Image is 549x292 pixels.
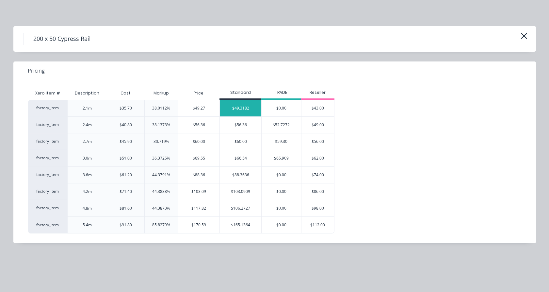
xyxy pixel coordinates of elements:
[120,122,132,128] div: $40.80
[219,90,261,95] div: Standard
[153,139,169,145] div: 30.719%
[220,200,261,216] div: $106.2727
[178,150,219,166] div: $69.55
[120,205,132,211] div: $81.60
[28,100,67,116] div: factory_item
[220,183,261,200] div: $103.0909
[83,189,92,195] div: 4.2m
[262,133,301,150] div: $59.30
[262,150,301,166] div: $65.909
[83,122,92,128] div: 2.4m
[178,167,219,183] div: $88.36
[178,133,219,150] div: $60.00
[83,205,92,211] div: 4.8m
[28,200,67,216] div: factory_item
[301,90,334,95] div: Reseller
[120,189,132,195] div: $71.40
[301,167,334,183] div: $74.00
[23,33,101,45] h4: 200 x 50 Cypress Rail
[178,117,219,133] div: $56.36
[301,150,334,166] div: $62.00
[178,183,219,200] div: $103.09
[178,100,219,116] div: $49.27
[120,105,132,111] div: $35.70
[120,222,132,228] div: $91.80
[178,87,219,100] div: Price
[152,222,170,228] div: 85.8279%
[120,139,132,145] div: $45.90
[220,100,261,116] div: $49.3182
[220,150,261,166] div: $66.54
[152,172,170,178] div: 44.3791%
[262,167,301,183] div: $0.00
[301,200,334,216] div: $98.00
[220,167,261,183] div: $88.3636
[28,87,67,100] div: Xero Item #
[301,100,334,116] div: $43.00
[262,100,301,116] div: $0.00
[220,217,261,233] div: $165.1364
[152,122,170,128] div: 38.1373%
[28,150,67,166] div: factory_item
[83,155,92,161] div: 3.0m
[178,200,219,216] div: $117.82
[152,155,170,161] div: 36.3725%
[28,67,45,75] span: Pricing
[301,183,334,200] div: $86.00
[301,117,334,133] div: $49.00
[152,105,170,111] div: 38.0112%
[152,189,170,195] div: 44.3838%
[144,87,178,100] div: Markup
[301,133,334,150] div: $56.00
[220,117,261,133] div: $56.36
[261,90,301,95] div: TRADE
[262,117,301,133] div: $52.7272
[28,166,67,183] div: factory_item
[120,172,132,178] div: $61.20
[107,87,144,100] div: Cost
[83,105,92,111] div: 2.1m
[28,116,67,133] div: factory_item
[262,200,301,216] div: $0.00
[262,183,301,200] div: $0.00
[28,133,67,150] div: factory_item
[301,217,334,233] div: $112.00
[70,85,105,101] div: Description
[28,183,67,200] div: factory_item
[152,205,170,211] div: 44.3873%
[83,222,92,228] div: 5.4m
[262,217,301,233] div: $0.00
[28,216,67,233] div: factory_item
[120,155,132,161] div: $51.00
[220,133,261,150] div: $60.00
[83,139,92,145] div: 2.7m
[83,172,92,178] div: 3.6m
[178,217,219,233] div: $170.59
